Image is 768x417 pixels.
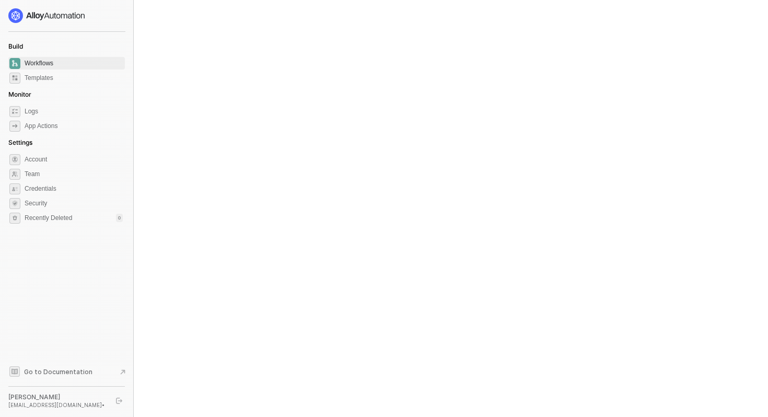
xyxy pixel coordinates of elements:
span: Recently Deleted [25,214,72,223]
span: dashboard [9,58,20,69]
span: team [9,169,20,180]
span: Settings [8,138,32,146]
span: Account [25,153,123,166]
span: Credentials [25,182,123,195]
div: [PERSON_NAME] [8,393,107,401]
div: 0 [116,214,123,222]
div: App Actions [25,122,57,131]
span: Workflows [25,57,123,70]
div: [EMAIL_ADDRESS][DOMAIN_NAME] • [8,401,107,409]
span: document-arrow [118,367,128,377]
span: Build [8,42,23,50]
span: Team [25,168,123,180]
a: logo [8,8,125,23]
span: Monitor [8,90,31,98]
span: security [9,198,20,209]
span: Go to Documentation [24,367,92,376]
a: Knowledge Base [8,365,125,378]
span: Templates [25,72,123,84]
span: Logs [25,105,123,118]
span: settings [9,213,20,224]
span: settings [9,154,20,165]
img: logo [8,8,86,23]
span: icon-app-actions [9,121,20,132]
span: logout [116,398,122,404]
span: icon-logs [9,106,20,117]
span: marketplace [9,73,20,84]
span: documentation [9,366,20,377]
span: Security [25,197,123,210]
span: credentials [9,183,20,194]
